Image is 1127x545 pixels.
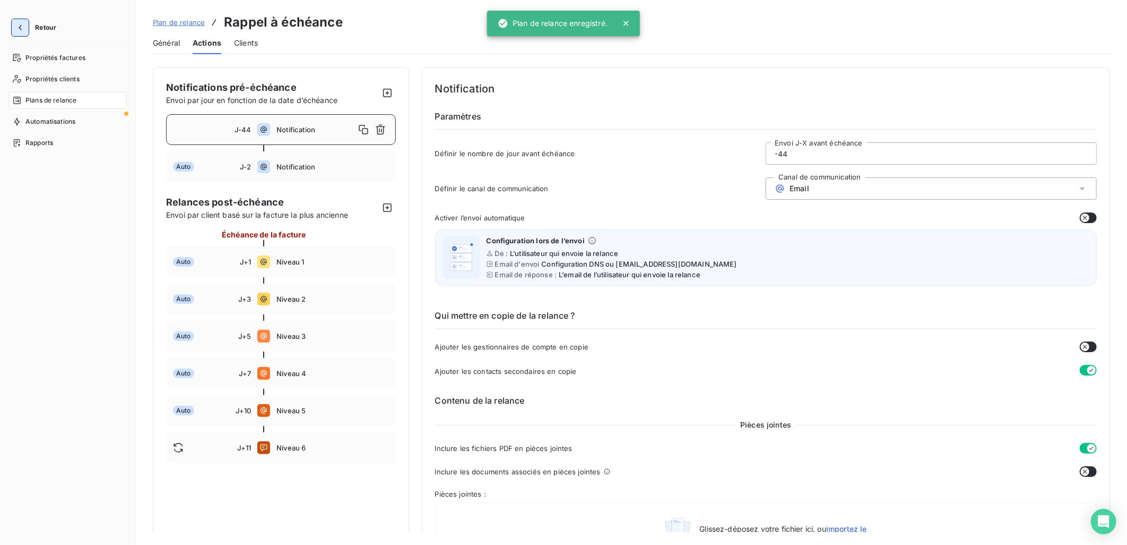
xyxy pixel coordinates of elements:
[234,38,258,48] span: Clients
[435,490,1097,498] span: Pièces jointes :
[435,309,1097,329] h6: Qui mettre en copie de la relance ?
[238,332,251,340] span: J+5
[173,162,194,172] span: Auto
[1091,509,1116,534] div: Open Intercom Messenger
[25,117,75,126] span: Automatisations
[166,209,379,220] span: Envoi par client basé sur la facture la plus ancienne
[699,524,866,533] span: Glissez-déposez votre fichier ici, ou
[435,367,577,376] span: Ajouter les contacts secondaires en copie
[276,406,388,415] span: Niveau 5
[559,270,700,279] span: L’email de l’utilisateur qui envoie la relance
[166,82,297,93] span: Notifications pré-échéance
[276,444,388,452] span: Niveau 6
[8,71,127,88] a: Propriétés clients
[435,184,766,193] span: Définir le canal de communication
[8,113,127,130] a: Automatisations
[435,467,601,476] span: Inclure les documents associés en pièces jointes
[25,74,80,84] span: Propriétés clients
[224,13,343,32] h3: Rappel à échéance
[25,138,53,148] span: Rapports
[236,406,252,415] span: J+10
[510,249,618,258] span: L’utilisateur qui envoie la relance
[235,125,252,134] span: J-44
[173,369,194,378] span: Auto
[435,444,573,453] span: Inclure les fichiers PDF en pièces jointes
[222,229,306,240] span: Échéance de la facture
[276,258,388,266] span: Niveau 1
[25,53,85,63] span: Propriétés factures
[276,369,388,378] span: Niveau 4
[495,249,508,258] span: De :
[435,149,766,158] span: Définir le nombre de jour avant échéance
[435,394,1097,407] h6: Contenu de la relance
[166,195,379,209] span: Relances post-échéance
[8,19,65,36] button: Retour
[153,17,205,28] a: Plan de relance
[444,241,478,275] img: illustration helper email
[495,260,540,268] span: Email d'envoi
[239,369,251,378] span: J+7
[173,406,194,415] span: Auto
[173,257,194,267] span: Auto
[276,125,354,134] span: Notification
[237,444,252,452] span: J+11
[276,163,388,171] span: Notification
[8,134,127,151] a: Rapports
[35,24,56,31] span: Retour
[173,294,194,304] span: Auto
[166,96,337,105] span: Envoi par jour en fonction de la date d’échéance
[240,163,251,171] span: J-2
[276,295,388,303] span: Niveau 2
[153,38,180,48] span: Général
[435,343,589,351] span: Ajouter les gestionnaires de compte en copie
[435,214,525,222] span: Activer l’envoi automatique
[487,236,585,245] span: Configuration lors de l’envoi
[193,38,221,48] span: Actions
[736,420,795,430] span: Pièces jointes
[173,331,194,341] span: Auto
[435,110,1097,130] h6: Paramètres
[240,258,251,266] span: J+1
[541,260,736,268] span: Configuration DNS ou [EMAIL_ADDRESS][DOMAIN_NAME]
[8,49,127,66] a: Propriétés factures
[25,96,76,105] span: Plans de relance
[826,524,867,533] span: importez le
[238,295,251,303] span: J+3
[8,92,127,109] a: Plans de relance
[665,516,691,541] img: illustration
[498,14,608,33] div: Plan de relance enregistré.
[153,18,205,27] span: Plan de relance
[495,270,557,279] span: Email de réponse :
[435,80,1097,97] h4: Notification
[276,332,388,340] span: Niveau 3
[790,184,809,193] span: Email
